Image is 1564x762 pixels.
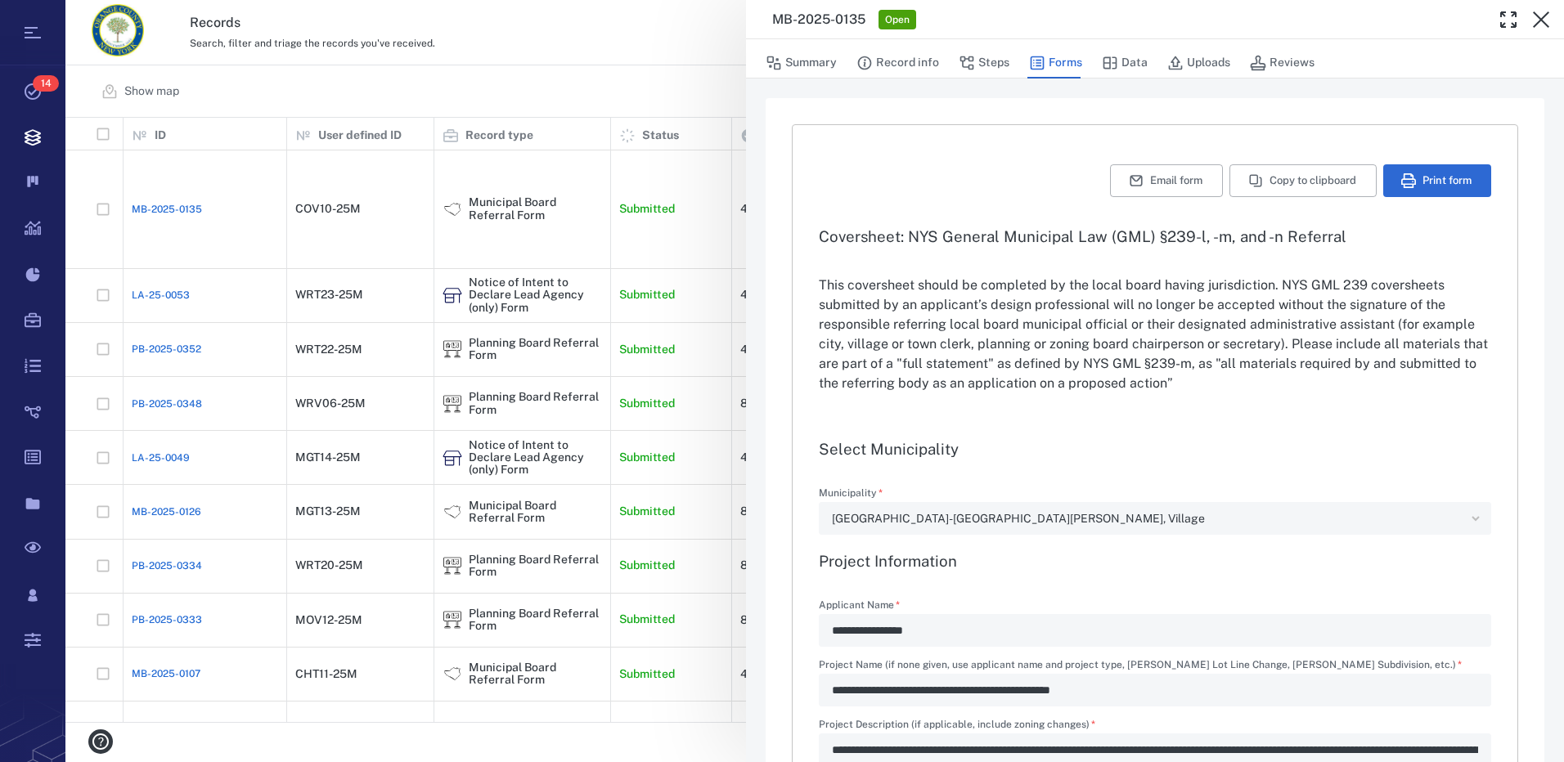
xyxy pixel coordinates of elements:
[819,551,1491,571] h3: Project Information
[1167,47,1230,78] button: Uploads
[37,11,70,26] span: Help
[832,509,1465,528] div: [GEOGRAPHIC_DATA]-[GEOGRAPHIC_DATA][PERSON_NAME], Village
[1029,47,1082,78] button: Forms
[819,502,1491,535] div: Municipality
[819,276,1491,393] p: This coversheet should be completed by the local board having jurisdiction. NYS GML 239 covershee...
[1229,164,1377,197] button: Copy to clipboard
[766,47,837,78] button: Summary
[856,47,939,78] button: Record info
[819,719,1491,733] label: Project Description (if applicable, include zoning changes)
[819,488,1491,502] label: Municipality
[1383,164,1491,197] button: Print form
[959,47,1009,78] button: Steps
[819,674,1491,706] div: Project Name (if none given, use applicant name and project type, e.g. Smith Lot Line Change, Jon...
[882,13,913,27] span: Open
[33,75,59,92] span: 14
[819,614,1491,647] div: Applicant Name
[819,660,1491,674] label: Project Name (if none given, use applicant name and project type, [PERSON_NAME] Lot Line Change, ...
[1110,164,1223,197] button: Email form
[1102,47,1148,78] button: Data
[819,226,1491,246] h3: Coversheet: NYS General Municipal Law (GML) §239-l, -m, and -n Referral
[1525,3,1557,36] button: Close
[1250,47,1315,78] button: Reviews
[819,600,1491,614] label: Applicant Name
[1492,3,1525,36] button: Toggle Fullscreen
[819,439,1491,459] h3: Select Municipality
[772,10,865,29] h3: MB-2025-0135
